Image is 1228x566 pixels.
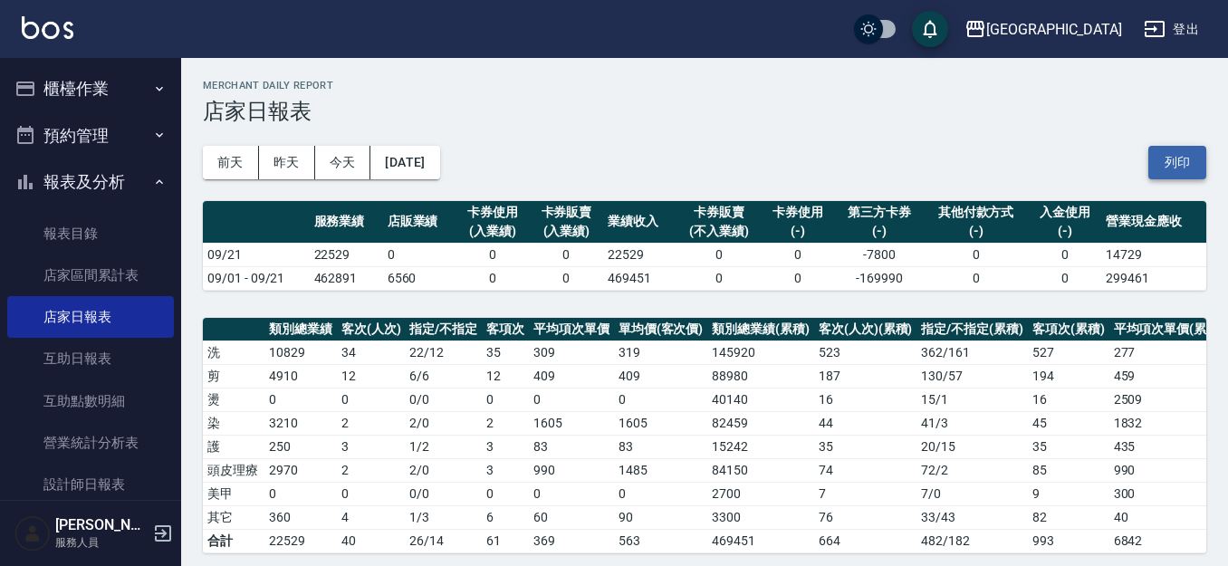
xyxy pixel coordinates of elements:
[264,435,337,458] td: 250
[707,341,814,364] td: 145920
[916,458,1028,482] td: 72 / 2
[7,213,174,254] a: 報表目錄
[482,529,529,552] td: 61
[383,201,456,244] th: 店販業績
[814,435,917,458] td: 35
[7,254,174,296] a: 店家區間累計表
[461,203,525,222] div: 卡券使用
[315,146,371,179] button: 今天
[1101,201,1206,244] th: 營業現金應收
[337,341,406,364] td: 34
[337,364,406,388] td: 12
[530,243,603,266] td: 0
[203,341,264,364] td: 洗
[707,318,814,341] th: 類別總業績(累積)
[264,388,337,411] td: 0
[614,529,708,552] td: 563
[482,482,529,505] td: 0
[603,243,676,266] td: 22529
[264,529,337,552] td: 22529
[681,203,756,222] div: 卡券販賣
[7,380,174,422] a: 互助點數明細
[456,243,530,266] td: 0
[529,529,614,552] td: 369
[22,16,73,39] img: Logo
[814,458,917,482] td: 74
[482,364,529,388] td: 12
[765,203,830,222] div: 卡券使用
[707,458,814,482] td: 84150
[405,411,482,435] td: 2 / 0
[203,458,264,482] td: 頭皮理療
[7,422,174,464] a: 營業統計分析表
[482,388,529,411] td: 0
[707,435,814,458] td: 15242
[814,482,917,505] td: 7
[1032,203,1097,222] div: 入金使用
[310,243,383,266] td: 22529
[203,388,264,411] td: 燙
[916,482,1028,505] td: 7 / 0
[264,482,337,505] td: 0
[1028,318,1109,341] th: 客項次(累積)
[482,505,529,529] td: 6
[337,458,406,482] td: 2
[765,222,830,241] div: (-)
[614,435,708,458] td: 83
[1028,458,1109,482] td: 85
[7,65,174,112] button: 櫃檯作業
[14,515,51,552] img: Person
[534,203,599,222] div: 卡券販賣
[614,341,708,364] td: 319
[264,341,337,364] td: 10829
[529,411,614,435] td: 1605
[1028,435,1109,458] td: 35
[337,411,406,435] td: 2
[337,482,406,505] td: 0
[383,266,456,290] td: 6560
[814,411,917,435] td: 44
[839,222,918,241] div: (-)
[1101,266,1206,290] td: 299461
[916,388,1028,411] td: 15 / 1
[1028,266,1101,290] td: 0
[707,411,814,435] td: 82459
[681,222,756,241] div: (不入業績)
[986,18,1122,41] div: [GEOGRAPHIC_DATA]
[1028,411,1109,435] td: 45
[676,266,761,290] td: 0
[614,505,708,529] td: 90
[203,146,259,179] button: 前天
[264,318,337,341] th: 類別總業績
[461,222,525,241] div: (入業績)
[614,364,708,388] td: 409
[912,11,948,47] button: save
[928,222,1023,241] div: (-)
[614,411,708,435] td: 1605
[337,318,406,341] th: 客次(人次)
[203,364,264,388] td: 剪
[55,516,148,534] h5: [PERSON_NAME]
[814,318,917,341] th: 客次(人次)(累積)
[405,505,482,529] td: 1 / 3
[834,266,923,290] td: -169990
[814,505,917,529] td: 76
[383,243,456,266] td: 0
[814,364,917,388] td: 187
[529,505,614,529] td: 60
[264,505,337,529] td: 360
[924,266,1028,290] td: 0
[814,529,917,552] td: 664
[1028,388,1109,411] td: 16
[916,318,1028,341] th: 指定/不指定(累積)
[482,411,529,435] td: 2
[603,266,676,290] td: 469451
[7,296,174,338] a: 店家日報表
[482,318,529,341] th: 客項次
[482,341,529,364] td: 35
[7,112,174,159] button: 預約管理
[761,243,834,266] td: 0
[529,435,614,458] td: 83
[1148,146,1206,179] button: 列印
[916,505,1028,529] td: 33 / 43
